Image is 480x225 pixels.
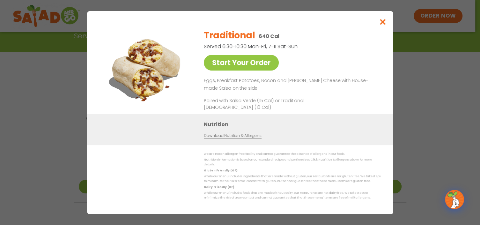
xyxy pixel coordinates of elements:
p: While our menu includes foods that are made without dairy, our restaurants are not dairy free. We... [204,191,380,200]
a: Download Nutrition & Allergens [204,132,261,139]
p: Eggs, Breakfast Potatoes, Bacon and [PERSON_NAME] Cheese with House-made Salsa on the side [204,77,378,92]
h3: Nutrition [204,120,384,128]
img: Featured product photo for Traditional [101,24,191,114]
p: 640 Cal [259,32,279,40]
button: Close modal [372,11,393,33]
a: Start Your Order [204,55,279,71]
p: Nutrition information is based on our standard recipes and portion sizes. Click Nutrition & Aller... [204,157,380,167]
p: Paired with Salsa Verde (15 Cal) or Traditional [DEMOGRAPHIC_DATA] (10 Cal) [204,97,322,110]
p: While our menu includes ingredients that are made without gluten, our restaurants are not gluten ... [204,174,380,184]
p: We are not an allergen free facility and cannot guarantee the absence of allergens in our foods. [204,152,380,156]
p: Served 6:30-10:30 Mon-Fri, 7-11 Sat-Sun [204,42,347,50]
h2: Traditional [204,29,255,42]
strong: Dairy Friendly (DF) [204,185,234,189]
strong: Gluten Friendly (GF) [204,168,237,172]
img: wpChatIcon [446,191,463,208]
